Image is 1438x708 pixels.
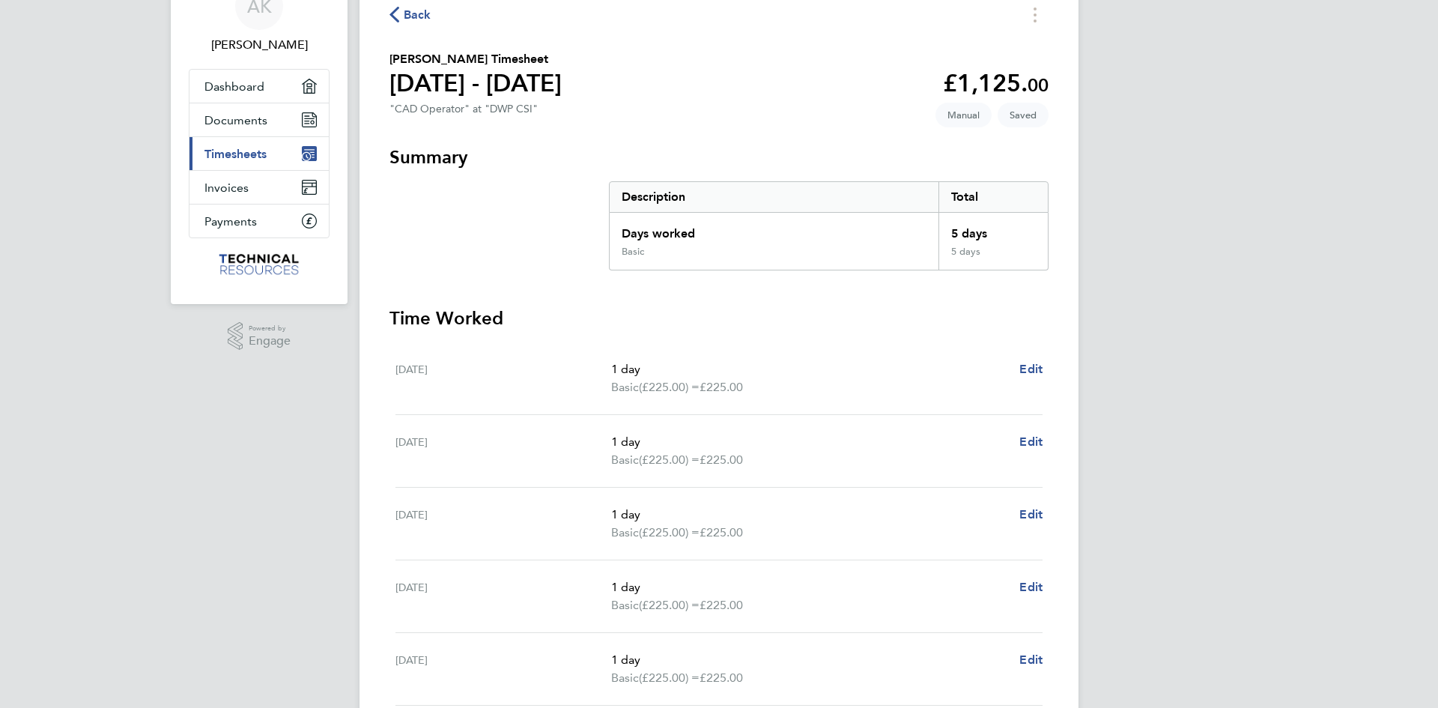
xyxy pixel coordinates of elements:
span: £225.00 [700,380,743,394]
span: (£225.00) = [639,525,700,539]
img: technicalresources-logo-retina.png [217,253,302,277]
div: 5 days [938,246,1048,270]
a: Edit [1019,578,1043,596]
div: Basic [622,246,644,258]
a: Go to home page [189,253,330,277]
h3: Summary [389,145,1049,169]
span: This timesheet was manually created. [935,103,992,127]
a: Dashboard [189,70,329,103]
a: Edit [1019,360,1043,378]
span: Edit [1019,507,1043,521]
div: [DATE] [395,578,611,614]
span: Edit [1019,653,1043,667]
span: Basic [611,378,639,396]
span: (£225.00) = [639,671,700,685]
span: Powered by [249,322,291,335]
div: [DATE] [395,506,611,542]
span: (£225.00) = [639,598,700,612]
span: Edit [1019,362,1043,376]
div: [DATE] [395,433,611,469]
span: Basic [611,596,639,614]
span: Back [404,6,431,24]
button: Back [389,5,431,24]
app-decimal: £1,125. [943,69,1049,97]
div: Days worked [610,213,938,246]
p: 1 day [611,506,1007,524]
span: Basic [611,451,639,469]
a: Powered byEngage [228,322,291,351]
span: (£225.00) = [639,380,700,394]
div: [DATE] [395,651,611,687]
span: Dashboard [204,79,264,94]
span: £225.00 [700,453,743,467]
p: 1 day [611,360,1007,378]
div: "CAD Operator" at "DWP CSI" [389,103,538,115]
a: Edit [1019,433,1043,451]
div: Description [610,182,938,212]
span: Basic [611,669,639,687]
span: £225.00 [700,671,743,685]
span: Edit [1019,435,1043,449]
p: 1 day [611,433,1007,451]
span: Documents [204,113,267,127]
div: Summary [609,181,1049,270]
span: Timesheets [204,147,267,161]
span: (£225.00) = [639,453,700,467]
h1: [DATE] - [DATE] [389,68,562,98]
span: £225.00 [700,525,743,539]
span: 00 [1028,74,1049,96]
button: Timesheets Menu [1022,3,1049,26]
h3: Time Worked [389,306,1049,330]
a: Edit [1019,506,1043,524]
a: Documents [189,103,329,136]
div: 5 days [938,213,1048,246]
a: Payments [189,205,329,237]
span: Basic [611,524,639,542]
span: £225.00 [700,598,743,612]
h2: [PERSON_NAME] Timesheet [389,50,562,68]
span: Payments [204,214,257,229]
div: [DATE] [395,360,611,396]
a: Timesheets [189,137,329,170]
span: Andrew Kersley [189,36,330,54]
span: This timesheet is Saved. [998,103,1049,127]
span: Edit [1019,580,1043,594]
p: 1 day [611,578,1007,596]
a: Edit [1019,651,1043,669]
a: Invoices [189,171,329,204]
div: Total [938,182,1048,212]
span: Engage [249,335,291,348]
p: 1 day [611,651,1007,669]
span: Invoices [204,181,249,195]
